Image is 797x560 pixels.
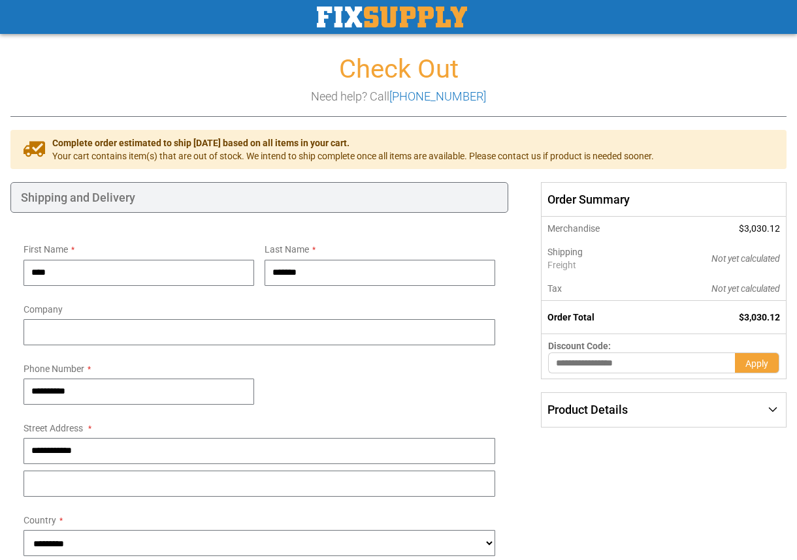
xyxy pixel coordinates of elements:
div: Shipping and Delivery [10,182,508,213]
span: Complete order estimated to ship [DATE] based on all items in your cart. [52,136,654,149]
img: Fix Industrial Supply [317,7,467,27]
span: $3,030.12 [739,312,780,322]
span: Last Name [265,244,309,255]
span: Discount Code: [548,341,611,351]
span: Street Address [24,423,83,433]
span: Not yet calculated [711,283,780,294]
h3: Need help? Call [10,90,787,103]
span: Not yet calculated [711,253,780,264]
span: Country [24,515,56,525]
h1: Check Out [10,55,787,84]
span: Order Summary [541,182,787,217]
span: First Name [24,244,68,255]
a: store logo [317,7,467,27]
span: $3,030.12 [739,223,780,234]
span: Shipping [547,247,583,257]
span: Your cart contains item(s) that are out of stock. We intend to ship complete once all items are a... [52,149,654,163]
span: Product Details [547,403,628,416]
span: Phone Number [24,364,84,374]
span: Freight [547,258,643,272]
button: Apply [735,352,779,373]
th: Merchandise [542,217,651,240]
th: Tax [542,277,651,301]
span: Company [24,304,63,315]
span: Apply [745,358,768,369]
a: [PHONE_NUMBER] [389,89,486,103]
strong: Order Total [547,312,594,322]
